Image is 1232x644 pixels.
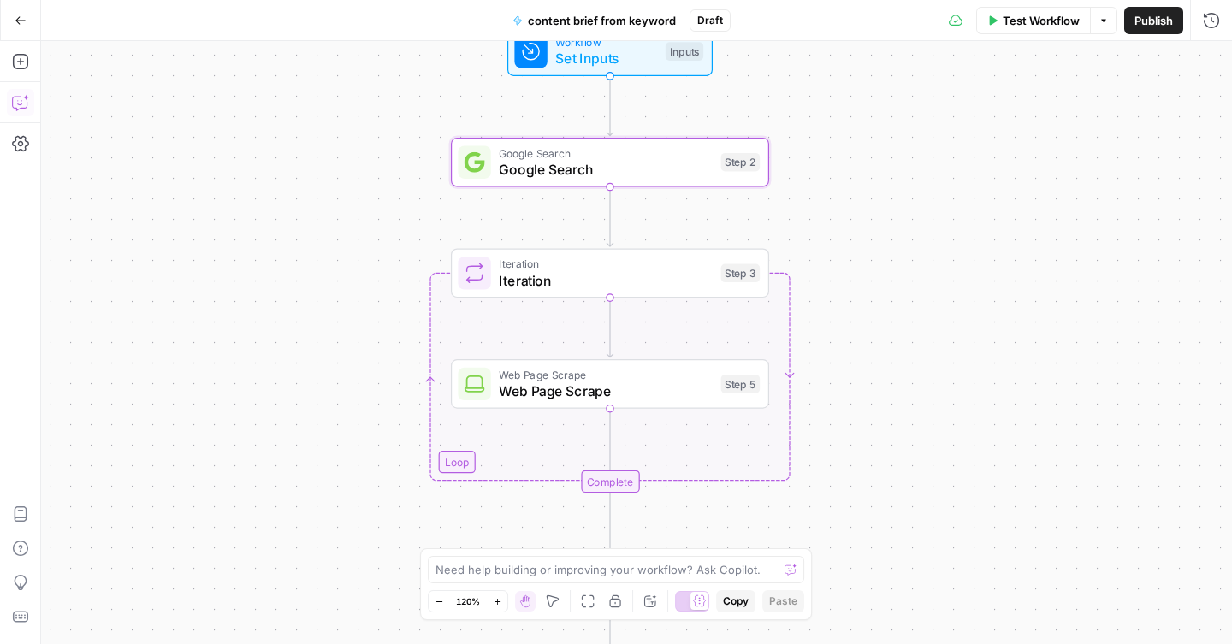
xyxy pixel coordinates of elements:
span: Publish [1134,12,1173,29]
g: Edge from step_3 to step_5 [607,298,613,357]
div: Web Page ScrapeWeb Page ScrapeStep 5 [451,359,769,409]
span: Web Page Scrape [499,381,713,401]
span: Workflow [555,34,657,50]
div: Complete [581,470,639,493]
span: Google Search [499,159,713,180]
g: Edge from step_3-iteration-end to step_4 [607,493,613,552]
div: Google SearchGoogle SearchStep 2 [451,138,769,187]
div: WorkflowSet InputsInputs [451,27,769,76]
span: Iteration [499,256,713,272]
span: content brief from keyword [528,12,676,29]
span: Draft [697,13,723,28]
button: Test Workflow [976,7,1090,34]
span: Set Inputs [555,48,657,68]
span: 120% [456,594,480,608]
div: Inputs [666,42,703,61]
div: LoopIterationIterationStep 3 [451,249,769,298]
div: Complete [451,470,769,493]
button: content brief from keyword [502,7,686,34]
button: Copy [716,590,755,612]
g: Edge from step_2 to step_3 [607,186,613,246]
span: Paste [769,594,797,609]
button: Publish [1124,7,1183,34]
div: Step 2 [721,153,761,172]
span: Iteration [499,270,713,291]
div: Step 3 [721,264,761,283]
div: Step 5 [721,375,761,393]
g: Edge from start to step_2 [607,76,613,136]
button: Paste [762,590,804,612]
span: Google Search [499,145,713,161]
span: Test Workflow [1003,12,1080,29]
span: Copy [723,594,749,609]
span: Web Page Scrape [499,367,713,383]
